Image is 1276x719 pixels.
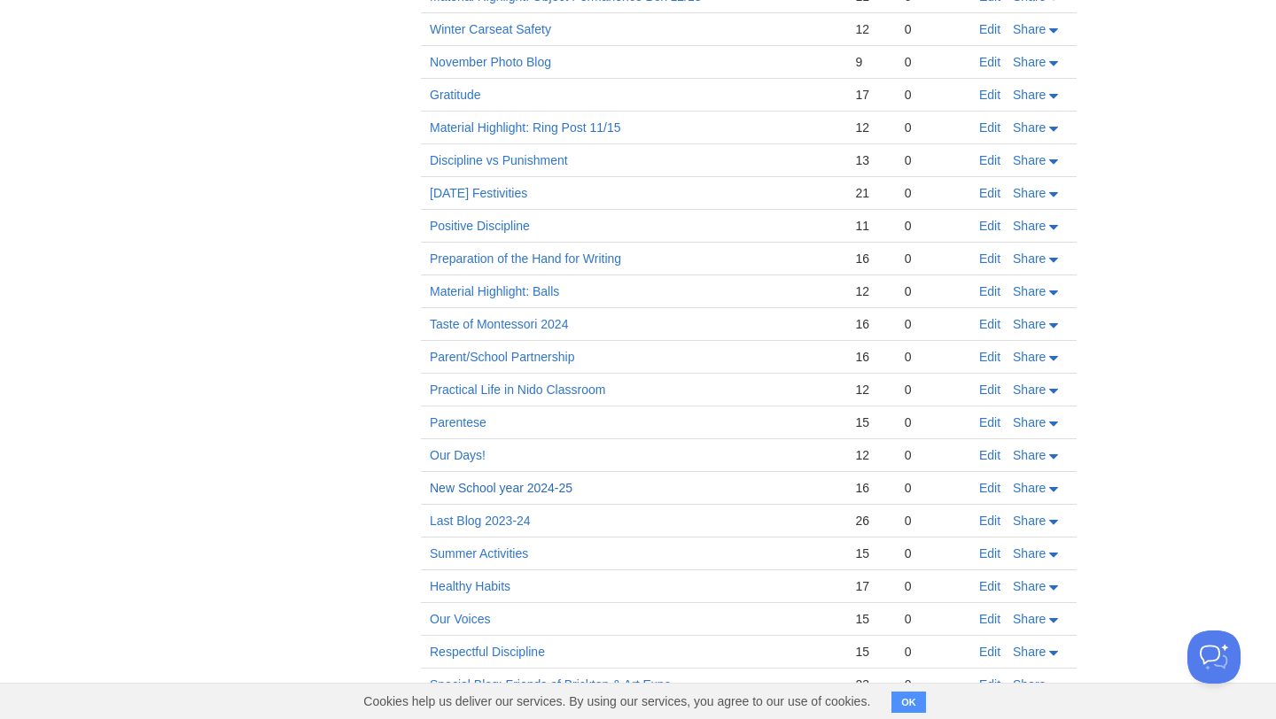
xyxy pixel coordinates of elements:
a: New School year 2024-25 [430,481,572,495]
div: 0 [905,349,961,365]
div: 17 [855,87,886,103]
a: Edit [979,383,1000,397]
a: Healthy Habits [430,579,510,593]
span: Share [1013,251,1046,266]
span: Share [1013,677,1046,692]
div: 12 [855,21,886,37]
div: 0 [905,251,961,267]
a: Practical Life in Nido Classroom [430,383,605,397]
span: Share [1013,448,1046,462]
a: Edit [979,612,1000,626]
div: 17 [855,578,886,594]
div: 0 [905,578,961,594]
span: Share [1013,350,1046,364]
a: [DATE] Festivities [430,186,527,200]
span: Share [1013,514,1046,528]
span: Share [1013,120,1046,135]
a: Edit [979,55,1000,69]
div: 9 [855,54,886,70]
span: Share [1013,546,1046,561]
a: Edit [979,481,1000,495]
a: Edit [979,284,1000,298]
a: Edit [979,22,1000,36]
div: 12 [855,447,886,463]
a: Edit [979,677,1000,692]
div: 21 [855,185,886,201]
div: 0 [905,283,961,299]
div: 26 [855,513,886,529]
span: Share [1013,55,1046,69]
div: 0 [905,414,961,430]
a: Respectful Discipline [430,645,545,659]
a: Edit [979,546,1000,561]
div: 0 [905,185,961,201]
div: 16 [855,349,886,365]
div: 23 [855,676,886,692]
div: 0 [905,644,961,660]
a: Edit [979,415,1000,429]
div: 0 [905,447,961,463]
div: 0 [905,513,961,529]
a: Edit [979,88,1000,102]
a: Parent/School Partnership [430,350,574,364]
div: 0 [905,480,961,496]
span: Share [1013,284,1046,298]
div: 12 [855,382,886,398]
span: Share [1013,645,1046,659]
a: Edit [979,645,1000,659]
div: 0 [905,54,961,70]
div: 0 [905,316,961,332]
span: Share [1013,481,1046,495]
a: Material Highlight: Balls [430,284,559,298]
span: Share [1013,317,1046,331]
iframe: Help Scout Beacon - Open [1187,630,1241,684]
a: Discipline vs Punishment [430,153,568,167]
div: 0 [905,218,961,234]
span: Cookies help us deliver our services. By using our services, you agree to our use of cookies. [346,684,888,719]
span: Share [1013,186,1046,200]
a: Our Days! [430,448,486,462]
a: Edit [979,350,1000,364]
a: Taste of Montessori 2024 [430,317,568,331]
a: Material Highlight: Ring Post 11/15 [430,120,621,135]
a: Edit [979,579,1000,593]
div: 11 [855,218,886,234]
div: 16 [855,251,886,267]
a: Winter Carseat Safety [430,22,551,36]
a: Parentese [430,415,486,429]
div: 0 [905,87,961,103]
div: 13 [855,152,886,168]
a: Summer Activities [430,546,528,561]
a: Gratitude [430,88,481,102]
a: Positive Discipline [430,219,530,233]
span: Share [1013,219,1046,233]
a: Preparation of the Hand for Writing [430,251,621,266]
div: 16 [855,316,886,332]
span: Share [1013,88,1046,102]
a: Last Blog 2023-24 [430,514,531,528]
div: 15 [855,545,886,561]
span: Share [1013,612,1046,626]
div: 0 [905,152,961,168]
div: 15 [855,644,886,660]
div: 0 [905,21,961,37]
div: 16 [855,480,886,496]
div: 0 [905,676,961,692]
a: November Photo Blog [430,55,551,69]
span: Share [1013,415,1046,429]
a: Special Blog: Friends of Brickton & Art Expo [430,677,671,692]
a: Edit [979,186,1000,200]
div: 15 [855,414,886,430]
div: 0 [905,611,961,627]
div: 12 [855,120,886,135]
a: Edit [979,514,1000,528]
a: Edit [979,448,1000,462]
div: 12 [855,283,886,299]
a: Edit [979,120,1000,135]
button: OK [891,692,926,713]
a: Edit [979,251,1000,266]
span: Share [1013,153,1046,167]
div: 0 [905,120,961,135]
a: Our Voices [430,612,490,626]
a: Edit [979,219,1000,233]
